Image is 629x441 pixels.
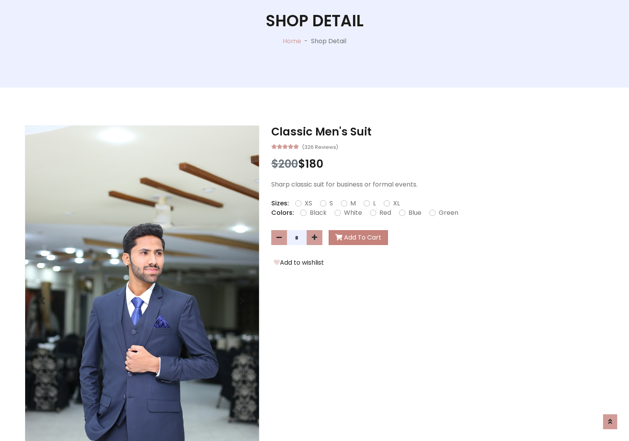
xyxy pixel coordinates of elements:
p: Shop Detail [311,37,346,46]
small: (326 Reviews) [302,142,338,151]
label: Blue [408,208,421,218]
label: L [373,199,376,208]
label: White [344,208,362,218]
span: 180 [305,156,323,172]
label: XS [305,199,312,208]
a: Home [283,37,301,46]
p: - [301,37,311,46]
label: Red [379,208,391,218]
h1: Shop Detail [266,11,364,30]
span: $200 [271,156,298,172]
p: Sizes: [271,199,289,208]
h3: Classic Men's Suit [271,125,604,139]
p: Sharp classic suit for business or formal events. [271,180,604,189]
label: Green [439,208,458,218]
p: Colors: [271,208,294,218]
button: Add to wishlist [271,258,326,268]
label: M [350,199,356,208]
label: Black [310,208,327,218]
label: S [329,199,333,208]
label: XL [393,199,400,208]
button: Add To Cart [329,230,388,245]
h3: $ [271,157,604,171]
